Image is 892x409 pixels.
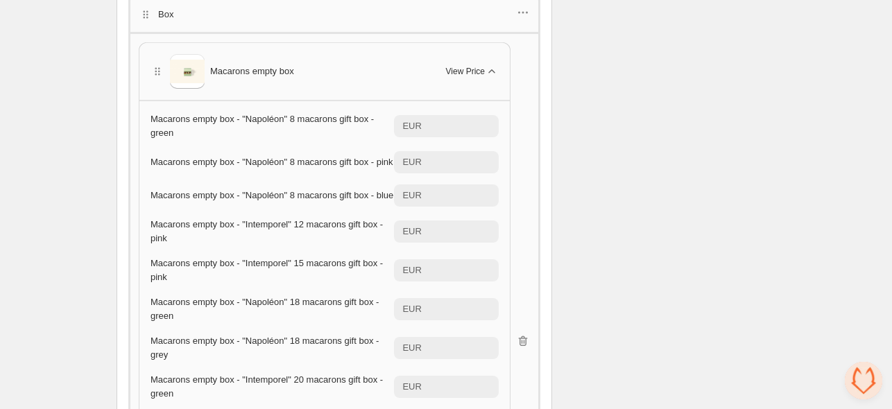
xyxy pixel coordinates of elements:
div: EUR [402,380,421,394]
div: EUR [402,189,421,202]
span: Macarons empty box - "Intemporel" 15 macarons gift box - pink [151,258,383,282]
span: View Price [446,66,485,77]
span: Macarons empty box - "Intemporel" 20 macarons gift box - green [151,374,383,399]
p: Box [158,8,173,21]
span: Macarons empty box - "Napoléon" 18 macarons gift box - grey [151,336,379,360]
div: EUR [402,302,421,316]
div: EUR [402,225,421,238]
span: Macarons empty box - "Napoléon" 8 macarons gift box - pink [151,157,393,167]
img: Macarons empty box [170,60,205,82]
div: EUR [402,119,421,133]
span: Macarons empty box - "Napoléon" 8 macarons gift box - green [151,114,374,138]
span: Macarons empty box - "Intemporel" 12 macarons gift box - pink [151,219,383,243]
span: Macarons empty box [210,64,294,78]
div: EUR [402,341,421,355]
button: View Price [438,60,507,82]
div: EUR [402,263,421,277]
span: Macarons empty box - "Napoléon" 18 macarons gift box - green [151,297,379,321]
div: EUR [402,155,421,169]
span: Macarons empty box - "Napoléon" 8 macarons gift box - blue [151,190,393,200]
div: Ouvrir le chat [845,362,882,399]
